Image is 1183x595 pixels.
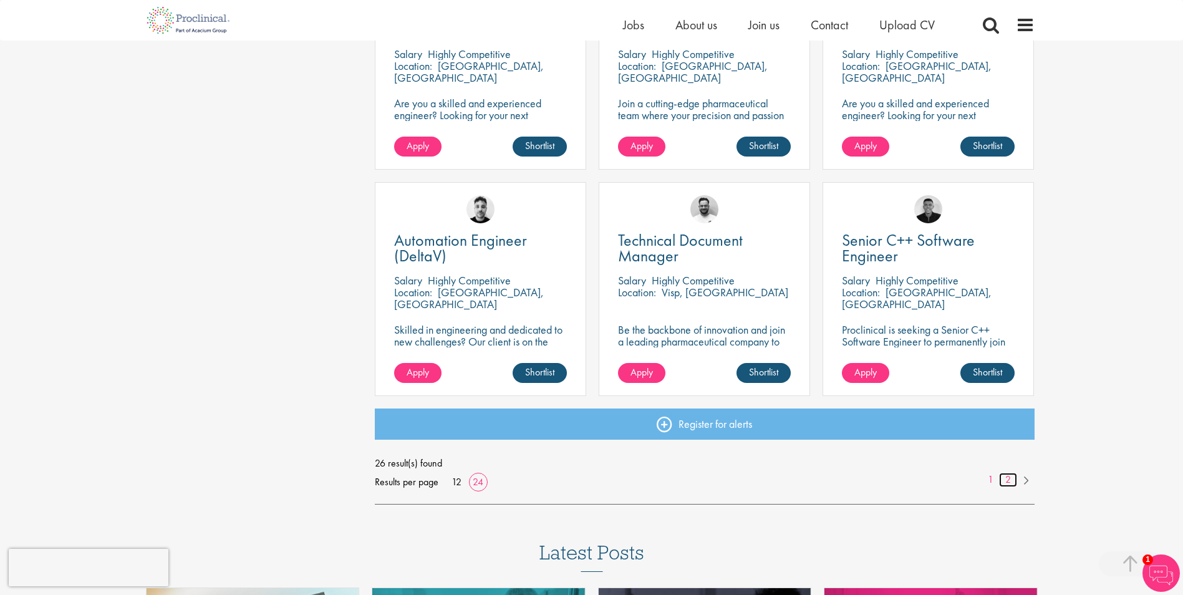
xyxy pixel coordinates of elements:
[428,47,511,61] p: Highly Competitive
[842,285,880,299] span: Location:
[394,59,432,73] span: Location:
[842,363,889,383] a: Apply
[394,233,567,264] a: Automation Engineer (DeltaV)
[854,365,877,379] span: Apply
[876,47,958,61] p: Highly Competitive
[690,195,718,223] img: Emile De Beer
[630,139,653,152] span: Apply
[811,17,848,33] a: Contact
[842,230,975,266] span: Senior C++ Software Engineer
[1142,554,1153,565] span: 1
[652,273,735,288] p: Highly Competitive
[876,273,958,288] p: Highly Competitive
[394,230,527,266] span: Automation Engineer (DeltaV)
[675,17,717,33] a: About us
[407,139,429,152] span: Apply
[736,363,791,383] a: Shortlist
[842,59,880,73] span: Location:
[842,59,992,85] p: [GEOGRAPHIC_DATA], [GEOGRAPHIC_DATA]
[394,324,567,371] p: Skilled in engineering and dedicated to new challenges? Our client is on the search for a DeltaV ...
[960,137,1015,157] a: Shortlist
[618,285,656,299] span: Location:
[394,59,544,85] p: [GEOGRAPHIC_DATA], [GEOGRAPHIC_DATA]
[842,97,1015,145] p: Are you a skilled and experienced engineer? Looking for your next opportunity to assist with impa...
[375,409,1035,440] a: Register for alerts
[630,365,653,379] span: Apply
[618,230,743,266] span: Technical Document Manager
[842,324,1015,371] p: Proclinical is seeking a Senior C++ Software Engineer to permanently join their dynamic team in [...
[618,233,791,264] a: Technical Document Manager
[394,285,432,299] span: Location:
[618,324,791,371] p: Be the backbone of innovation and join a leading pharmaceutical company to help keep life-changin...
[842,137,889,157] a: Apply
[842,285,992,311] p: [GEOGRAPHIC_DATA], [GEOGRAPHIC_DATA]
[9,549,168,586] iframe: reCAPTCHA
[466,195,495,223] img: Dean Fisher
[394,285,544,311] p: [GEOGRAPHIC_DATA], [GEOGRAPHIC_DATA]
[1142,554,1180,592] img: Chatbot
[879,17,935,33] a: Upload CV
[394,273,422,288] span: Salary
[513,137,567,157] a: Shortlist
[982,473,1000,487] a: 1
[407,365,429,379] span: Apply
[618,273,646,288] span: Salary
[539,542,644,572] h3: Latest Posts
[394,137,442,157] a: Apply
[447,475,466,488] a: 12
[662,285,788,299] p: Visp, [GEOGRAPHIC_DATA]
[623,17,644,33] a: Jobs
[748,17,780,33] a: Join us
[394,363,442,383] a: Apply
[618,363,665,383] a: Apply
[375,473,438,491] span: Results per page
[618,137,665,157] a: Apply
[914,195,942,223] img: Christian Andersen
[428,273,511,288] p: Highly Competitive
[394,47,422,61] span: Salary
[842,273,870,288] span: Salary
[513,363,567,383] a: Shortlist
[468,475,488,488] a: 24
[394,97,567,145] p: Are you a skilled and experienced engineer? Looking for your next opportunity to assist with impa...
[375,454,1035,473] span: 26 result(s) found
[652,47,735,61] p: Highly Competitive
[854,139,877,152] span: Apply
[618,97,791,145] p: Join a cutting-edge pharmaceutical team where your precision and passion for quality will help sh...
[618,59,656,73] span: Location:
[618,47,646,61] span: Salary
[999,473,1017,487] a: 2
[736,137,791,157] a: Shortlist
[842,47,870,61] span: Salary
[842,233,1015,264] a: Senior C++ Software Engineer
[960,363,1015,383] a: Shortlist
[618,59,768,85] p: [GEOGRAPHIC_DATA], [GEOGRAPHIC_DATA]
